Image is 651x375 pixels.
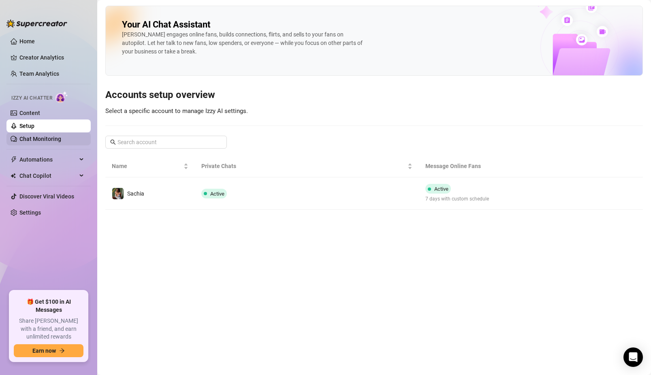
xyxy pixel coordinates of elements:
[122,19,210,30] h2: Your AI Chat Assistant
[19,153,77,166] span: Automations
[19,169,77,182] span: Chat Copilot
[105,89,643,102] h3: Accounts setup overview
[19,209,41,216] a: Settings
[11,156,17,163] span: thunderbolt
[210,191,224,197] span: Active
[19,123,34,129] a: Setup
[425,195,489,203] span: 7 days with custom schedule
[19,193,74,200] a: Discover Viral Videos
[59,348,65,354] span: arrow-right
[19,38,35,45] a: Home
[55,91,68,103] img: AI Chatter
[19,70,59,77] a: Team Analytics
[14,317,83,341] span: Share [PERSON_NAME] with a friend, and earn unlimited rewards
[19,136,61,142] a: Chat Monitoring
[112,162,182,170] span: Name
[19,110,40,116] a: Content
[434,186,448,192] span: Active
[419,155,568,177] th: Message Online Fans
[6,19,67,28] img: logo-BBDzfeDw.svg
[19,51,84,64] a: Creator Analytics
[122,30,365,56] div: [PERSON_NAME] engages online fans, builds connections, flirts, and sells to your fans on autopilo...
[14,298,83,314] span: 🎁 Get $100 in AI Messages
[127,190,144,197] span: Sachia
[110,139,116,145] span: search
[195,155,419,177] th: Private Chats
[105,155,195,177] th: Name
[117,138,216,147] input: Search account
[201,162,406,170] span: Private Chats
[14,344,83,357] button: Earn nowarrow-right
[112,188,124,199] img: Sachia
[11,94,52,102] span: Izzy AI Chatter
[32,347,56,354] span: Earn now
[623,347,643,367] div: Open Intercom Messenger
[11,173,16,179] img: Chat Copilot
[105,107,248,115] span: Select a specific account to manage Izzy AI settings.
